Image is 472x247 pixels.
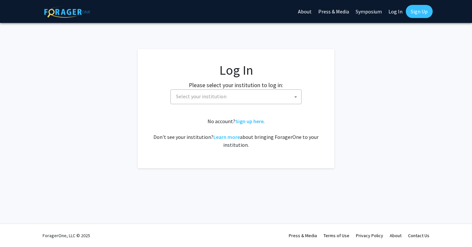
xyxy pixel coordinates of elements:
a: Sign Up [406,5,433,18]
h1: Log In [151,62,321,78]
span: Select your institution [176,93,226,100]
a: Press & Media [289,233,317,238]
label: Please select your institution to log in: [189,81,283,89]
a: Learn more about bringing ForagerOne to your institution [213,134,240,140]
span: Select your institution [173,90,301,103]
a: Sign up here [235,118,264,124]
a: Contact Us [408,233,429,238]
div: ForagerOne, LLC © 2025 [43,224,90,247]
span: Select your institution [170,89,302,104]
a: Terms of Use [324,233,349,238]
a: About [390,233,402,238]
div: No account? . Don't see your institution? about bringing ForagerOne to your institution. [151,117,321,149]
a: Privacy Policy [356,233,383,238]
img: ForagerOne Logo [44,6,90,18]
